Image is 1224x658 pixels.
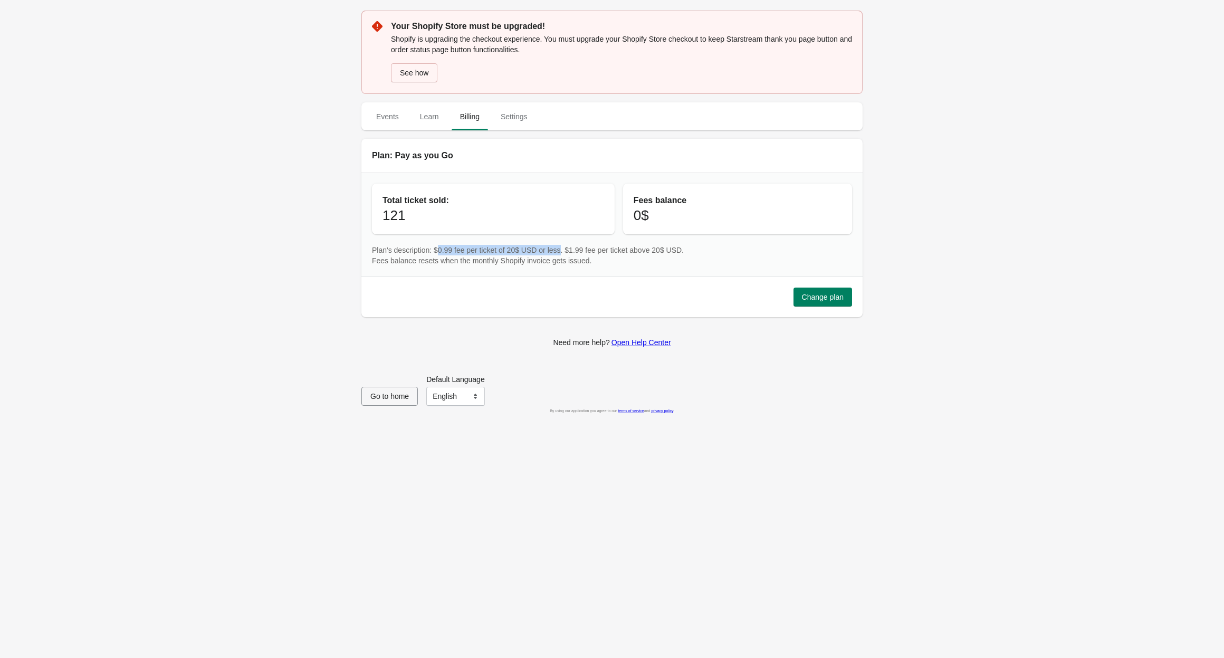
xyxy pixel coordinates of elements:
[372,255,852,266] p: Fees balance resets when the monthly Shopify invoice gets issued.
[618,409,644,413] a: terms of service
[412,107,447,126] span: Learn
[391,63,437,82] button: See how
[391,20,852,33] p: Your Shopify Store must be upgraded!
[802,293,844,301] span: Change plan
[361,392,418,400] a: Go to home
[361,387,418,406] button: Go to home
[370,392,409,400] span: Go to home
[634,207,842,224] p: 0 $
[793,288,852,307] button: Change plan
[372,245,852,255] p: Plan's description: $0.99 fee per ticket of 20$ USD or less. $1.99 fee per ticket above 20$ USD.
[651,409,673,413] a: privacy policy
[553,338,609,347] span: Need more help?
[426,374,485,385] label: Default Language
[383,207,604,224] p: 121
[391,33,852,83] div: Shopify is upgrading the checkout experience. You must upgrade your Shopify Store checkout to kee...
[383,194,604,207] h2: Total ticket sold:
[368,107,407,126] span: Events
[611,338,671,347] a: Open Help Center
[634,194,842,207] h2: Fees balance
[372,149,852,162] h2: Plan: Pay as you Go
[452,107,488,126] span: Billing
[492,107,536,126] span: Settings
[361,406,863,416] div: By using our application you agree to our and .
